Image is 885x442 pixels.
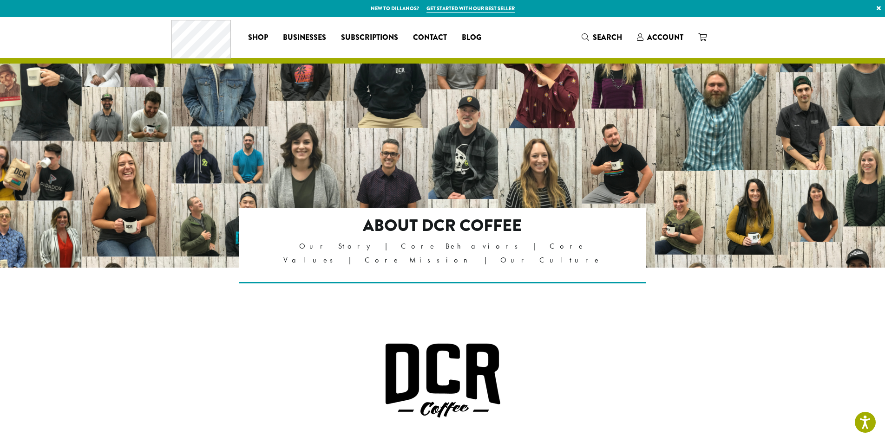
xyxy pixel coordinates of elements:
[283,32,326,44] span: Businesses
[462,32,481,44] span: Blog
[279,239,606,267] p: Our Story | Core Behaviors | Core Values | Core Mission | Our Culture
[574,30,629,45] a: Search
[647,32,683,43] span: Account
[426,5,515,13] a: Get started with our best seller
[279,216,606,236] h2: About DCR Coffee
[241,30,275,45] a: Shop
[248,32,268,44] span: Shop
[385,343,501,418] img: DCR Coffee Logo
[341,32,398,44] span: Subscriptions
[413,32,447,44] span: Contact
[593,32,622,43] span: Search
